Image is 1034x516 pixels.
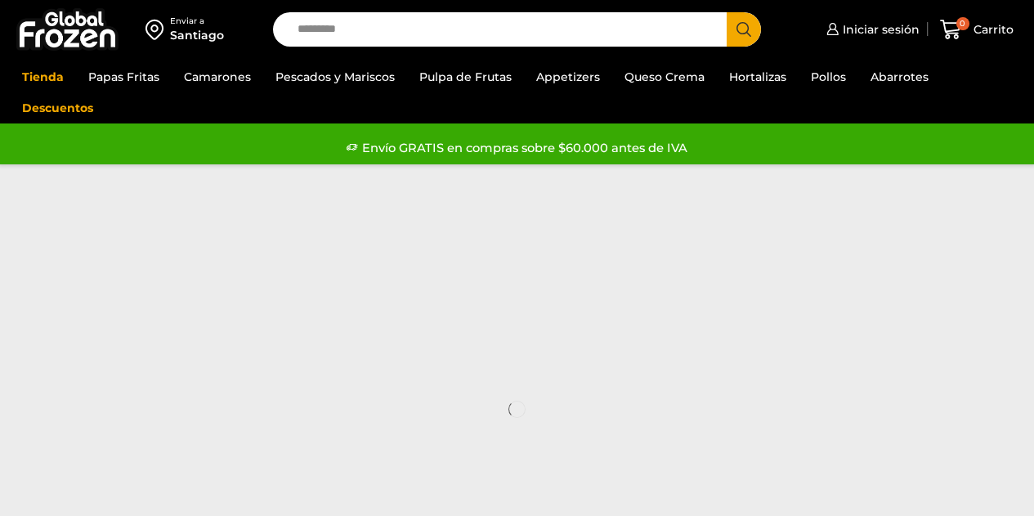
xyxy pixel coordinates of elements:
button: Search button [727,12,761,47]
a: Abarrotes [862,61,937,92]
a: Descuentos [14,92,101,123]
a: Appetizers [528,61,608,92]
span: Carrito [969,21,1014,38]
img: address-field-icon.svg [145,16,170,43]
div: Enviar a [170,16,224,27]
a: Camarones [176,61,259,92]
div: Santiago [170,27,224,43]
span: Iniciar sesión [839,21,920,38]
a: Pollos [803,61,854,92]
a: 0 Carrito [936,11,1018,49]
a: Papas Fritas [80,61,168,92]
a: Hortalizas [721,61,795,92]
a: Tienda [14,61,72,92]
a: Pescados y Mariscos [267,61,403,92]
a: Queso Crema [616,61,713,92]
span: 0 [956,17,969,30]
a: Iniciar sesión [822,13,920,46]
a: Pulpa de Frutas [411,61,520,92]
